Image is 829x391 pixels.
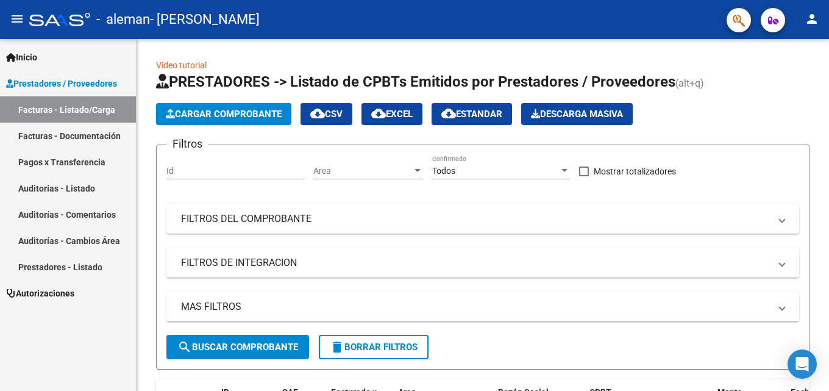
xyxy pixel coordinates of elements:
mat-icon: menu [10,12,24,26]
button: Borrar Filtros [319,335,429,359]
span: Cargar Comprobante [166,109,282,120]
mat-icon: cloud_download [441,106,456,121]
mat-expansion-panel-header: MAS FILTROS [166,292,799,321]
div: Open Intercom Messenger [788,350,817,379]
span: PRESTADORES -> Listado de CPBTs Emitidos por Prestadores / Proveedores [156,73,675,90]
button: Cargar Comprobante [156,103,291,125]
mat-expansion-panel-header: FILTROS DE INTEGRACION [166,248,799,278]
button: Descarga Masiva [521,103,633,125]
mat-icon: search [177,340,192,354]
h3: Filtros [166,135,208,152]
span: Inicio [6,51,37,64]
app-download-masive: Descarga masiva de comprobantes (adjuntos) [521,103,633,125]
span: (alt+q) [675,77,704,89]
mat-icon: delete [330,340,344,354]
span: Todos [432,166,455,176]
mat-icon: cloud_download [371,106,386,121]
button: Buscar Comprobante [166,335,309,359]
span: - aleman [96,6,150,33]
span: Descarga Masiva [531,109,623,120]
button: Estandar [432,103,512,125]
mat-panel-title: FILTROS DEL COMPROBANTE [181,212,770,226]
span: EXCEL [371,109,413,120]
mat-icon: person [805,12,819,26]
button: EXCEL [361,103,422,125]
mat-icon: cloud_download [310,106,325,121]
mat-panel-title: FILTROS DE INTEGRACION [181,256,770,270]
a: Video tutorial [156,60,207,70]
span: Prestadores / Proveedores [6,77,117,90]
span: Area [313,166,412,176]
span: - [PERSON_NAME] [150,6,260,33]
span: Borrar Filtros [330,342,418,353]
button: CSV [301,103,352,125]
span: Estandar [441,109,502,120]
span: CSV [310,109,343,120]
mat-panel-title: MAS FILTROS [181,300,770,314]
span: Mostrar totalizadores [594,164,676,179]
span: Buscar Comprobante [177,342,298,353]
span: Autorizaciones [6,287,74,300]
mat-expansion-panel-header: FILTROS DEL COMPROBANTE [166,204,799,234]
